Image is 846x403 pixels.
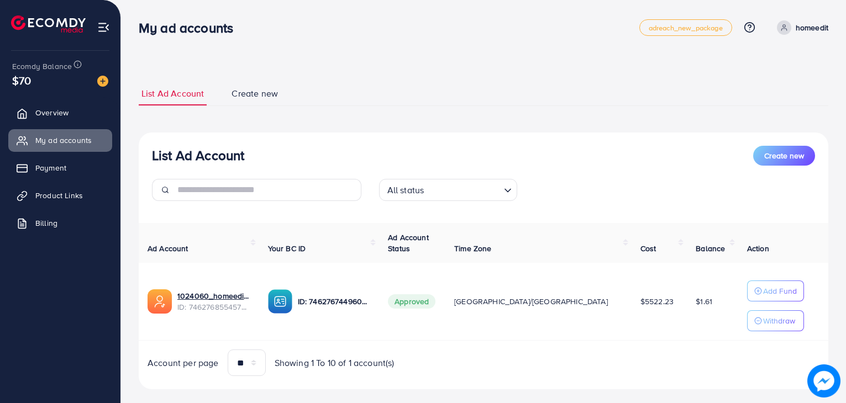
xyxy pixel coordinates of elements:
[8,102,112,124] a: Overview
[8,157,112,179] a: Payment
[807,364,840,397] img: image
[388,294,435,309] span: Approved
[640,243,656,254] span: Cost
[35,218,57,229] span: Billing
[35,162,66,173] span: Payment
[275,357,395,369] span: Showing 1 To 10 of 1 account(s)
[747,310,804,331] button: Withdraw
[8,212,112,234] a: Billing
[298,295,371,308] p: ID: 7462767449604177937
[388,232,429,254] span: Ad Account Status
[268,289,292,314] img: ic-ba-acc.ded83a64.svg
[696,243,725,254] span: Balance
[35,190,83,201] span: Product Links
[177,290,250,313] div: <span class='underline'>1024060_homeedit7_1737561213516</span></br>7462768554572742672
[97,21,110,34] img: menu
[11,15,86,33] img: logo
[139,20,242,36] h3: My ad accounts
[640,296,674,307] span: $5522.23
[148,357,219,369] span: Account per page
[97,76,108,87] img: image
[796,21,828,34] p: homeedit
[268,243,306,254] span: Your BC ID
[12,61,72,72] span: Ecomdy Balance
[8,184,112,206] a: Product Links
[763,284,797,298] p: Add Fund
[696,296,712,307] span: $1.61
[152,147,244,163] h3: List Ad Account
[764,150,804,161] span: Create new
[232,87,278,100] span: Create new
[773,20,828,35] a: homeedit
[385,182,427,198] span: All status
[148,289,172,314] img: ic-ads-acc.e4c84228.svg
[427,180,499,198] input: Search for option
[35,135,92,146] span: My ad accounts
[747,243,769,254] span: Action
[763,314,795,327] p: Withdraw
[747,280,804,301] button: Add Fund
[35,107,69,118] span: Overview
[141,87,204,100] span: List Ad Account
[177,290,250,301] a: 1024060_homeedit7_1737561213516
[753,146,815,166] button: Create new
[379,179,517,201] div: Search for option
[177,301,250,312] span: ID: 7462768554572742672
[148,243,188,254] span: Ad Account
[454,243,491,254] span: Time Zone
[12,72,31,88] span: $70
[639,19,732,36] a: adreach_new_package
[649,24,723,31] span: adreach_new_package
[454,296,608,307] span: [GEOGRAPHIC_DATA]/[GEOGRAPHIC_DATA]
[8,129,112,151] a: My ad accounts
